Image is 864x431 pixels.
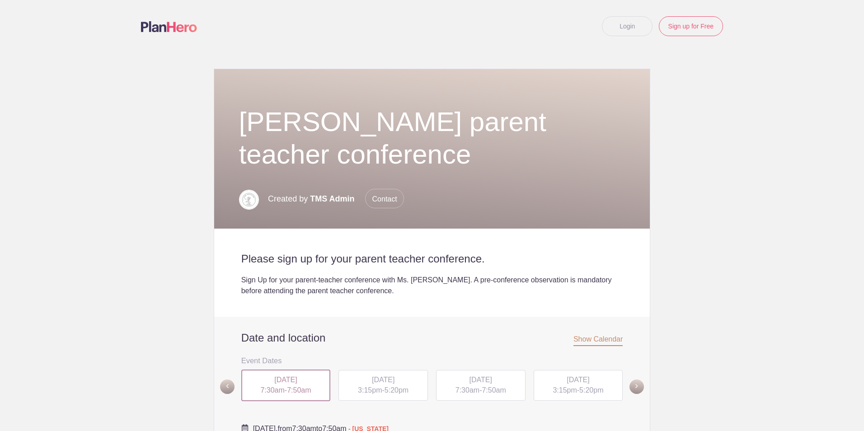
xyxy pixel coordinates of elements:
div: Sign Up for your parent-teacher conference with Ms. [PERSON_NAME]. A pre-conference observation i... [241,275,623,296]
div: - [338,370,428,401]
h2: Please sign up for your parent teacher conference. [241,252,623,266]
button: [DATE] 7:30am-7:50am [241,369,331,402]
span: 7:30am [260,386,284,394]
span: [DATE] [274,376,297,384]
h3: Event Dates [241,354,623,367]
img: Logo main planhero [141,21,197,32]
span: 7:30am [455,386,479,394]
span: 7:50am [287,386,311,394]
button: [DATE] 3:15pm-5:20pm [338,370,428,401]
button: [DATE] 3:15pm-5:20pm [533,370,624,401]
span: Contact [365,189,404,208]
h2: Date and location [241,331,623,345]
span: 5:20pm [579,386,603,394]
span: 3:15pm [358,386,382,394]
a: Login [602,16,653,36]
p: Created by [268,189,404,209]
button: [DATE] 7:30am-7:50am [436,370,526,401]
h1: [PERSON_NAME] parent teacher conference [239,106,625,171]
div: - [241,370,331,401]
span: [DATE] [372,376,394,384]
div: - [534,370,623,401]
span: Show Calendar [573,335,623,346]
a: Sign up for Free [659,16,723,36]
span: 3:15pm [553,386,577,394]
span: [DATE] [470,376,492,384]
img: Logo 14 [239,190,259,210]
span: 7:50am [482,386,506,394]
span: 5:20pm [385,386,409,394]
div: - [436,370,526,401]
span: [DATE] [567,376,589,384]
span: TMS Admin [310,194,354,203]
